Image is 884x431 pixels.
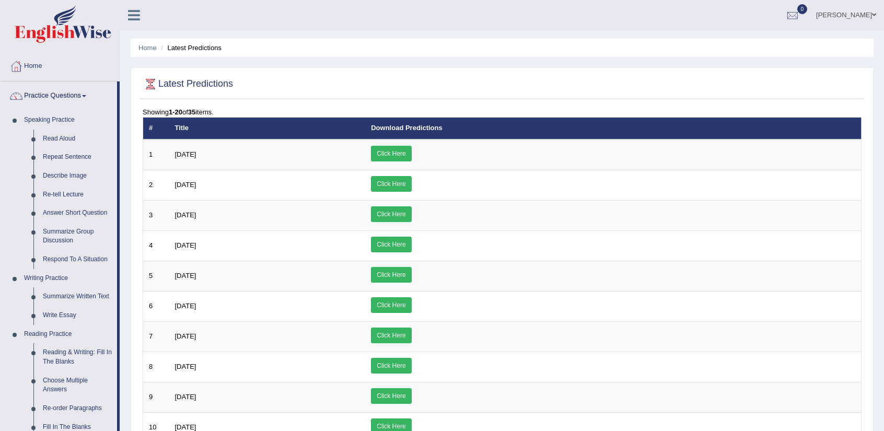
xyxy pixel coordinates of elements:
[365,118,861,139] th: Download Predictions
[175,150,196,158] span: [DATE]
[175,181,196,189] span: [DATE]
[371,146,411,161] a: Click Here
[371,388,411,404] a: Click Here
[143,107,862,117] div: Showing of items.
[38,204,117,223] a: Answer Short Question
[143,139,169,170] td: 1
[143,352,169,382] td: 8
[38,399,117,418] a: Re-order Paragraphs
[175,363,196,370] span: [DATE]
[138,44,157,52] a: Home
[175,241,196,249] span: [DATE]
[175,302,196,310] span: [DATE]
[19,111,117,130] a: Speaking Practice
[169,118,366,139] th: Title
[38,185,117,204] a: Re-tell Lecture
[175,211,196,219] span: [DATE]
[175,332,196,340] span: [DATE]
[38,371,117,399] a: Choose Multiple Answers
[38,130,117,148] a: Read Aloud
[371,237,411,252] a: Click Here
[175,272,196,279] span: [DATE]
[143,321,169,352] td: 7
[188,108,195,116] b: 35
[371,176,411,192] a: Click Here
[1,81,117,108] a: Practice Questions
[371,267,411,283] a: Click Here
[143,118,169,139] th: #
[38,287,117,306] a: Summarize Written Text
[158,43,222,53] li: Latest Predictions
[143,382,169,412] td: 9
[143,291,169,321] td: 6
[371,297,411,313] a: Click Here
[38,223,117,250] a: Summarize Group Discussion
[143,170,169,200] td: 2
[143,261,169,291] td: 5
[371,328,411,343] a: Click Here
[143,200,169,230] td: 3
[19,269,117,288] a: Writing Practice
[38,306,117,325] a: Write Essay
[1,52,120,78] a: Home
[38,167,117,185] a: Describe Image
[38,148,117,167] a: Repeat Sentence
[175,393,196,401] span: [DATE]
[797,4,808,14] span: 0
[38,343,117,371] a: Reading & Writing: Fill In The Blanks
[371,358,411,374] a: Click Here
[143,76,233,92] h2: Latest Predictions
[143,230,169,261] td: 4
[169,108,182,116] b: 1-20
[175,423,196,431] span: [DATE]
[19,325,117,344] a: Reading Practice
[371,206,411,222] a: Click Here
[38,250,117,269] a: Respond To A Situation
